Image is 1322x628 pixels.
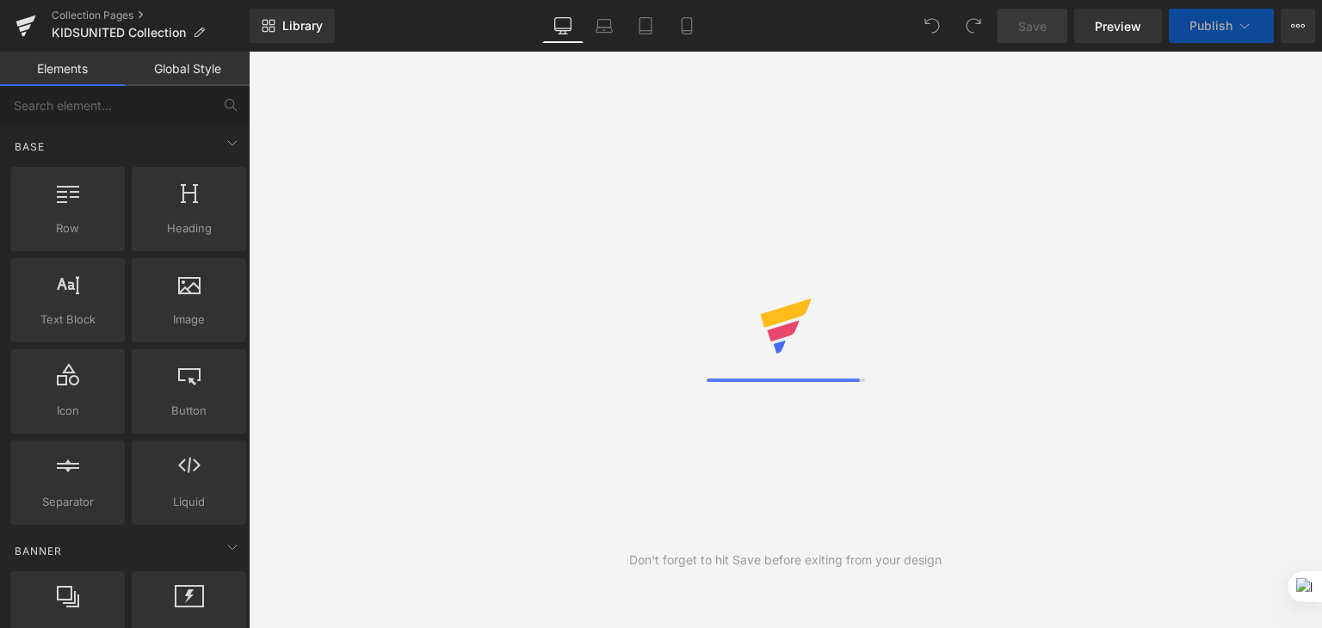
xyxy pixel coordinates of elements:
span: Button [137,402,241,420]
button: Undo [915,9,949,43]
a: Laptop [584,9,625,43]
span: Row [15,219,120,237]
span: Heading [137,219,241,237]
span: Publish [1189,19,1232,33]
a: Desktop [542,9,584,43]
span: Save [1018,17,1047,35]
a: Global Style [125,52,250,86]
a: Preview [1074,9,1162,43]
a: New Library [250,9,335,43]
button: Publish [1169,9,1274,43]
span: Liquid [137,493,241,511]
span: Banner [13,543,64,559]
span: KIDSUNITED Collection [52,26,186,40]
a: Tablet [625,9,666,43]
a: Collection Pages [52,9,250,22]
span: Base [13,139,46,155]
button: More [1281,9,1315,43]
span: Library [282,18,323,34]
a: Mobile [666,9,707,43]
span: Text Block [15,311,120,329]
span: Icon [15,402,120,420]
span: Preview [1095,17,1141,35]
div: Don't forget to hit Save before exiting from your design [629,551,942,570]
span: Separator [15,493,120,511]
button: Redo [956,9,991,43]
span: Image [137,311,241,329]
